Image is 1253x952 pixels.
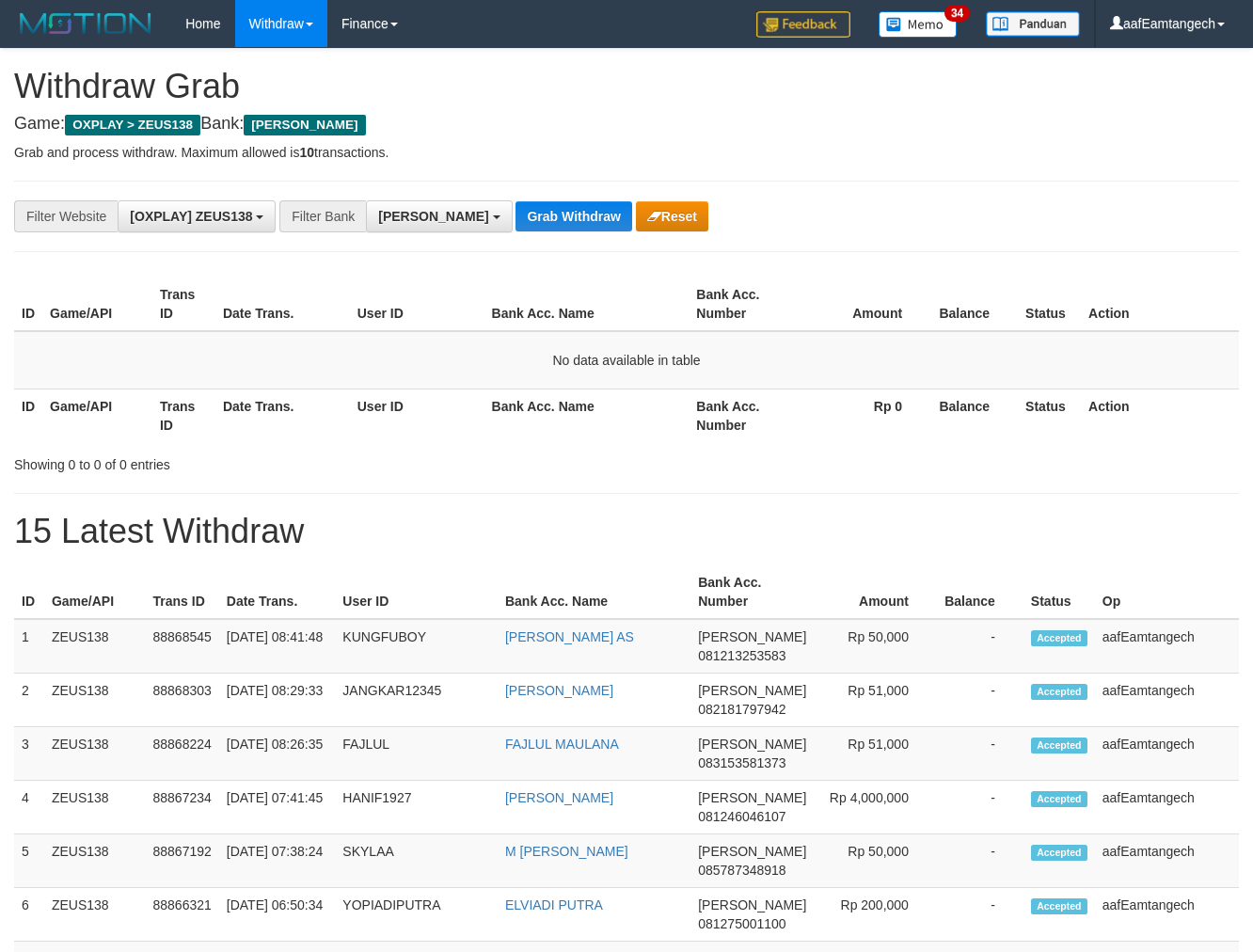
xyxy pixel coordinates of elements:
th: Bank Acc. Name [484,389,690,442]
th: Bank Acc. Number [689,278,799,331]
span: Copy 083153581373 to clipboard [698,755,785,770]
span: Copy 085787348918 to clipboard [698,863,785,878]
button: Reset [636,201,708,231]
span: Accepted [1031,791,1087,807]
strong: 10 [299,145,314,160]
td: aafEamtangech [1095,674,1239,727]
th: User ID [335,565,498,619]
span: [OXPLAY] ZEUS138 [130,209,252,224]
th: User ID [350,389,484,442]
th: Balance [930,278,1018,331]
td: 2 [14,674,44,727]
td: - [937,727,1023,781]
td: - [937,888,1023,942]
span: Accepted [1031,684,1087,700]
td: 88867234 [146,781,219,834]
h1: Withdraw Grab [14,68,1239,105]
td: ZEUS138 [44,888,146,942]
td: 88866321 [146,888,219,942]
th: Balance [937,565,1023,619]
th: Status [1018,389,1081,442]
span: 34 [944,5,970,22]
span: [PERSON_NAME] [698,737,806,752]
div: Showing 0 to 0 of 0 entries [14,448,508,474]
td: aafEamtangech [1095,834,1239,888]
button: [PERSON_NAME] [366,200,512,232]
td: 88867192 [146,834,219,888]
span: [PERSON_NAME] [378,209,488,224]
span: [PERSON_NAME] [698,629,806,644]
td: 4 [14,781,44,834]
span: [PERSON_NAME] [698,683,806,698]
span: Copy 082181797942 to clipboard [698,702,785,717]
td: 88868545 [146,619,219,674]
td: - [937,834,1023,888]
a: [PERSON_NAME] [505,790,613,805]
td: Rp 50,000 [814,834,937,888]
img: Feedback.jpg [756,11,850,38]
span: [PERSON_NAME] [244,115,365,135]
th: Date Trans. [215,278,350,331]
td: Rp 50,000 [814,619,937,674]
span: Accepted [1031,845,1087,861]
td: Rp 200,000 [814,888,937,942]
th: Op [1095,565,1239,619]
td: - [937,619,1023,674]
td: ZEUS138 [44,834,146,888]
th: Status [1018,278,1081,331]
span: [PERSON_NAME] [698,897,806,912]
a: FAJLUL MAULANA [505,737,619,752]
img: Button%20Memo.svg [879,11,958,38]
th: ID [14,389,42,442]
td: 88868224 [146,727,219,781]
th: Trans ID [146,565,219,619]
a: [PERSON_NAME] [505,683,613,698]
p: Grab and process withdraw. Maximum allowed is transactions. [14,143,1239,162]
span: Copy 081275001100 to clipboard [698,916,785,931]
td: [DATE] 08:29:33 [219,674,336,727]
th: Game/API [42,278,152,331]
th: Amount [799,278,930,331]
th: ID [14,278,42,331]
th: Amount [814,565,937,619]
td: ZEUS138 [44,781,146,834]
td: [DATE] 07:38:24 [219,834,336,888]
td: No data available in table [14,331,1239,389]
td: Rp 51,000 [814,674,937,727]
span: Copy 081213253583 to clipboard [698,648,785,663]
a: ELVIADI PUTRA [505,897,603,912]
td: [DATE] 08:41:48 [219,619,336,674]
td: aafEamtangech [1095,727,1239,781]
th: Game/API [44,565,146,619]
a: M [PERSON_NAME] [505,844,628,859]
th: Rp 0 [799,389,930,442]
th: Action [1081,278,1239,331]
td: 5 [14,834,44,888]
td: - [937,781,1023,834]
th: Bank Acc. Name [484,278,690,331]
th: Date Trans. [215,389,350,442]
span: Accepted [1031,630,1087,646]
td: ZEUS138 [44,727,146,781]
span: Accepted [1031,738,1087,754]
td: ZEUS138 [44,674,146,727]
th: Trans ID [152,278,215,331]
span: Accepted [1031,898,1087,914]
td: KUNGFUBOY [335,619,498,674]
img: MOTION_logo.png [14,9,157,38]
th: Bank Acc. Name [498,565,690,619]
td: [DATE] 07:41:45 [219,781,336,834]
td: Rp 51,000 [814,727,937,781]
th: Bank Acc. Number [689,389,799,442]
th: Action [1081,389,1239,442]
h4: Game: Bank: [14,115,1239,134]
td: ZEUS138 [44,619,146,674]
h1: 15 Latest Withdraw [14,513,1239,550]
button: [OXPLAY] ZEUS138 [118,200,276,232]
th: User ID [350,278,484,331]
td: 3 [14,727,44,781]
th: Bank Acc. Number [690,565,814,619]
td: 6 [14,888,44,942]
td: SKYLAA [335,834,498,888]
button: Grab Withdraw [515,201,631,231]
